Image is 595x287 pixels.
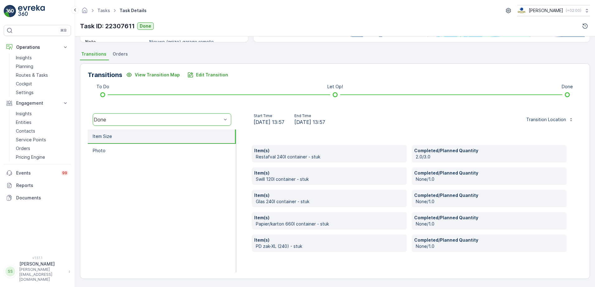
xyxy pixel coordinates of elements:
a: Cockpit [13,80,71,88]
button: Transition Location [522,115,577,125]
span: [DATE] 13:57 [254,118,284,126]
p: Glas 240l container - stuk [256,198,404,205]
button: Done [137,22,154,30]
p: Transition Location [526,116,566,123]
span: Transitions [81,51,106,57]
button: Operations [4,41,71,53]
p: Completed/Planned Quantity [414,215,564,221]
p: Item(s) [254,148,404,154]
img: logo_light-DOdMpM7g.png [18,5,45,17]
img: logo [4,5,16,17]
p: Photo [93,148,105,154]
span: Task Details [118,7,148,14]
img: basis-logo_rgb2x.png [517,7,526,14]
p: To Do [96,84,109,90]
p: View Transition Map [135,72,180,78]
p: Restafval 240l container - stuk [256,154,404,160]
button: [PERSON_NAME](+02:00) [517,5,590,16]
p: Done [140,23,151,29]
a: Entities [13,118,71,127]
button: Edit Transition [184,70,232,80]
p: Completed/Planned Quantity [414,192,564,198]
a: Contacts [13,127,71,135]
a: Orders [13,144,71,153]
p: Item(s) [254,237,404,243]
a: Routes & Tasks [13,71,71,80]
p: 99 [62,171,67,175]
p: Documents [16,195,68,201]
p: Reports [16,182,68,189]
p: Completed/Planned Quantity [414,237,564,243]
p: Insights [16,55,32,61]
span: Orders [113,51,128,57]
a: Insights [13,53,71,62]
a: Events99 [4,167,71,179]
div: SS [5,266,15,276]
p: Insights [16,111,32,117]
p: Swill 120l container - stuk [256,176,404,182]
p: Item Size [93,133,112,139]
p: Done [562,84,573,90]
p: Pricing Engine [16,154,45,160]
button: SS[PERSON_NAME][PERSON_NAME][EMAIL_ADDRESS][DOMAIN_NAME] [4,261,71,282]
p: Nieuwe (grijze) garage remote,... [149,39,219,44]
p: [PERSON_NAME][EMAIL_ADDRESS][DOMAIN_NAME] [19,267,65,282]
p: ( +02:00 ) [566,8,581,13]
a: Settings [13,88,71,97]
p: Settings [16,89,34,96]
p: Task ID: 22307611 [80,21,135,31]
p: Transitions [88,70,122,80]
p: None/1.0 [416,221,564,227]
p: Events [16,170,57,176]
p: Contacts [16,128,35,134]
a: Pricing Engine [13,153,71,162]
p: Start Time [254,113,284,118]
p: None/1.0 [416,243,564,249]
p: None/1.0 [416,198,564,205]
p: Note [85,39,147,45]
p: Entities [16,119,31,125]
div: Done [94,117,222,122]
button: Engagement [4,97,71,109]
p: Engagement [16,100,59,106]
span: [DATE] 13:57 [294,118,325,126]
a: Insights [13,109,71,118]
p: Completed/Planned Quantity [414,148,564,154]
p: None/1.0 [416,176,564,182]
p: End Time [294,113,325,118]
span: v 1.51.1 [4,256,71,260]
p: Completed/Planned Quantity [414,170,564,176]
p: Let Op! [327,84,343,90]
p: Orders [16,145,30,152]
p: Papier/karton 660l container - stuk [256,221,404,227]
a: Homepage [81,9,88,15]
a: Tasks [97,8,110,13]
p: [PERSON_NAME] [529,7,563,14]
p: Item(s) [254,192,404,198]
p: Item(s) [254,215,404,221]
a: Planning [13,62,71,71]
p: Cockpit [16,81,32,87]
p: Item(s) [254,170,404,176]
p: [PERSON_NAME] [19,261,65,267]
p: 2.0/3.0 [416,154,564,160]
p: PD zak-XL (240) - stuk [256,243,404,249]
a: Documents [4,192,71,204]
p: Service Points [16,137,46,143]
button: View Transition Map [122,70,184,80]
a: Reports [4,179,71,192]
p: ⌘B [60,28,67,33]
a: Service Points [13,135,71,144]
p: Planning [16,63,33,70]
p: Routes & Tasks [16,72,48,78]
p: Edit Transition [196,72,228,78]
p: Operations [16,44,59,50]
